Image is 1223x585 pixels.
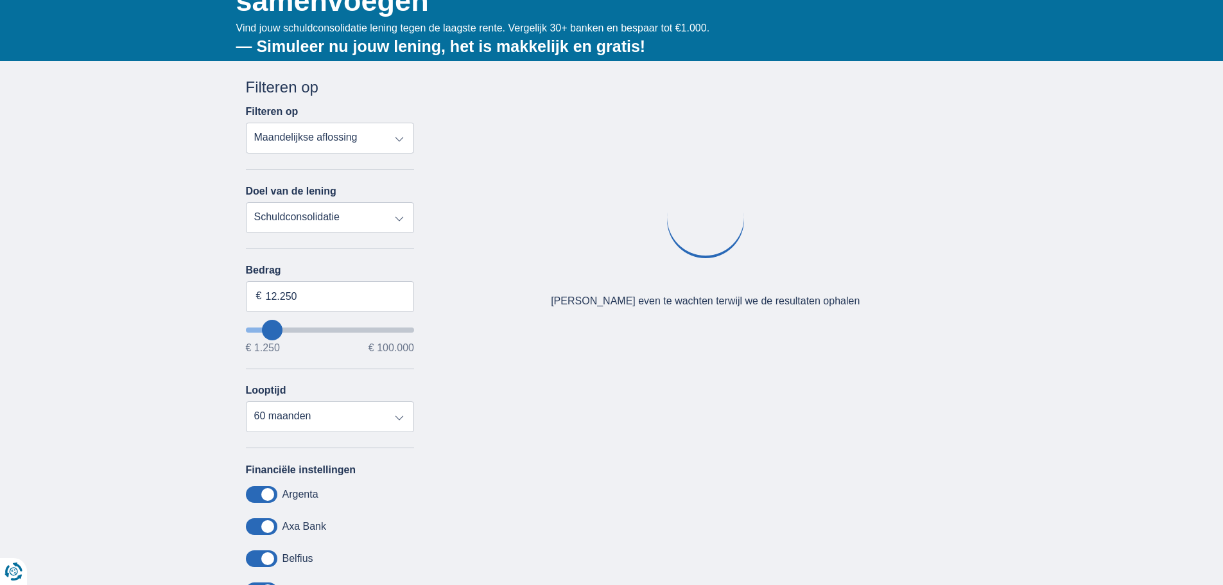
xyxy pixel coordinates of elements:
label: Looptijd [246,385,286,396]
input: wantToBorrow [246,327,415,333]
label: Financiële instellingen [246,464,356,476]
div: [PERSON_NAME] even te wachten terwijl we de resultaten ophalen [551,294,860,309]
span: € 1.250 [246,343,280,353]
div: Vind jouw schuldconsolidatie lening tegen de laagste rente. Vergelijk 30+ banken en bespaar tot €... [236,21,978,58]
label: Axa Bank [282,521,326,532]
label: Argenta [282,489,318,500]
span: € 100.000 [369,343,414,353]
div: Filteren op [246,76,415,98]
label: Bedrag [246,265,415,276]
span: € [256,289,262,304]
label: Filteren op [246,106,299,118]
label: Belfius [282,553,313,564]
b: — Simuleer nu jouw lening, het is makkelijk en gratis! [236,37,646,55]
label: Doel van de lening [246,186,336,197]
